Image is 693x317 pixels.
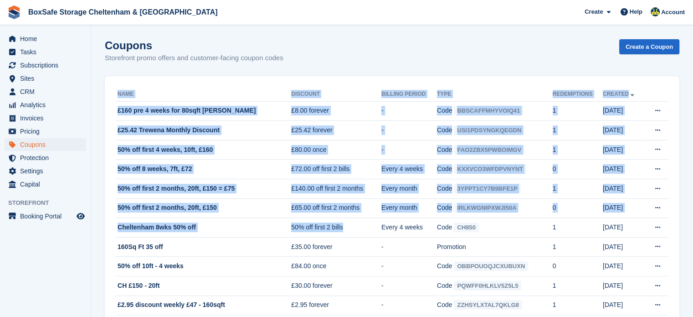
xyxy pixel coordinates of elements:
td: 50% off first 2 months, 20ft, £150 [116,198,291,218]
span: Protection [20,151,75,164]
td: - [381,121,437,140]
th: Name [116,87,291,102]
a: Preview store [75,211,86,222]
td: Code [437,140,553,160]
td: Cheltenham 8wks 50% off [116,218,291,238]
a: menu [5,46,86,58]
td: [DATE] [603,179,645,199]
span: KXXVCO3WFDPVNYNT [454,164,526,174]
td: CH £150 - 20ft [116,276,291,296]
span: Create [585,7,603,16]
img: Kim Virabi [651,7,660,16]
td: [DATE] [603,237,645,257]
td: £2.95 discount weekly £47 - 160sqft [116,296,291,315]
span: Tasks [20,46,75,58]
td: Code [437,218,553,238]
a: Created [603,91,636,97]
p: Storefront promo offers and customer-facing coupon codes [105,53,283,63]
td: [DATE] [603,121,645,140]
span: Pricing [20,125,75,138]
span: Settings [20,165,75,177]
a: menu [5,138,86,151]
td: Code [437,198,553,218]
td: [DATE] [603,101,645,121]
td: 1 [553,121,603,140]
td: 1 [553,296,603,315]
td: Promotion [437,237,553,257]
a: menu [5,72,86,85]
td: 50% off first 4 weeks, 10ft, £160 [116,140,291,160]
td: Code [437,296,553,315]
a: menu [5,85,86,98]
span: Invoices [20,112,75,125]
td: [DATE] [603,198,645,218]
span: CH850 [454,223,478,232]
td: £80.00 once [291,140,381,160]
td: 50% off 10ft - 4 weeks [116,257,291,276]
span: Subscriptions [20,59,75,72]
span: Sites [20,72,75,85]
td: £160 pre 4 weeks for 80sqft [PERSON_NAME] [116,101,291,121]
span: Storefront [8,198,91,208]
td: [DATE] [603,160,645,179]
td: [DATE] [603,276,645,296]
span: PQWFF0HLKLV5Z5L5 [454,281,521,291]
td: 1 [553,237,603,257]
span: Analytics [20,99,75,111]
td: £25.42 Trewena Monthly Discount [116,121,291,140]
td: 1 [553,140,603,160]
td: £30.00 forever [291,276,381,296]
td: - [381,257,437,276]
a: menu [5,112,86,125]
span: CRM [20,85,75,98]
td: - [381,276,437,296]
td: 1 [553,276,603,296]
td: - [381,101,437,121]
td: 0 [553,198,603,218]
th: Discount [291,87,381,102]
td: Every month [381,179,437,199]
td: [DATE] [603,140,645,160]
td: Code [437,121,553,140]
td: 50% off first 2 bills [291,218,381,238]
td: [DATE] [603,296,645,315]
td: - [381,140,437,160]
a: Create a Coupon [619,39,679,54]
td: 160Sq Ft 35 off [116,237,291,257]
a: menu [5,178,86,191]
td: 0 [553,160,603,179]
span: FAO2ZBX5PWBOIMGV [454,145,524,155]
td: 1 [553,101,603,121]
span: Capital [20,178,75,191]
td: £65.00 off first 2 months [291,198,381,218]
a: menu [5,59,86,72]
th: Billing Period [381,87,437,102]
td: Every month [381,198,437,218]
a: menu [5,210,86,223]
span: USI1PDSYNGKQEGDN [454,125,524,135]
td: - [381,296,437,315]
td: £2.95 forever [291,296,381,315]
td: £35.00 forever [291,237,381,257]
td: Every 4 weeks [381,218,437,238]
span: 3YPPT1CY7B9BFE1P [454,184,520,193]
span: OBBPOUOQJCXUBUXN [454,261,528,271]
td: 1 [553,179,603,199]
span: Coupons [20,138,75,151]
td: [DATE] [603,218,645,238]
a: menu [5,165,86,177]
a: menu [5,32,86,45]
img: stora-icon-8386f47178a22dfd0bd8f6a31ec36ba5ce8667c1dd55bd0f319d3a0aa187defe.svg [7,5,21,19]
span: IRLKWGNIPXWJI50A [454,203,519,213]
h1: Coupons [105,39,283,52]
a: menu [5,99,86,111]
td: 50% off first 2 months, 20ft, £150 = £75 [116,179,291,199]
td: - [381,237,437,257]
span: Account [661,8,685,17]
td: £25.42 forever [291,121,381,140]
td: Code [437,276,553,296]
td: [DATE] [603,257,645,276]
td: Code [437,257,553,276]
td: £8.00 forever [291,101,381,121]
th: Redemptions [553,87,603,102]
